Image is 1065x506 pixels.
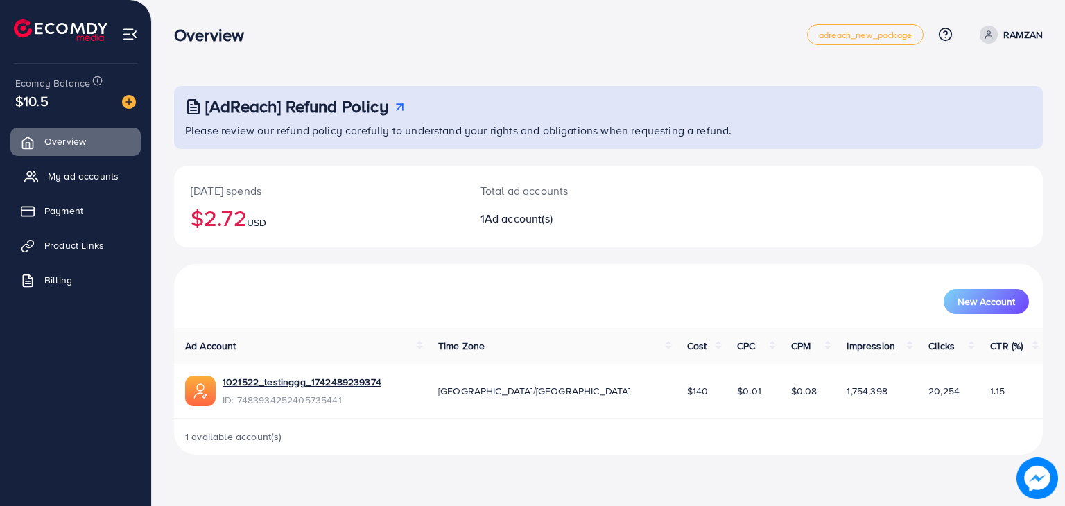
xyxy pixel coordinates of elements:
[687,339,707,353] span: Cost
[737,339,755,353] span: CPC
[191,204,447,231] h2: $2.72
[185,430,282,444] span: 1 available account(s)
[687,384,709,398] span: $140
[191,182,447,199] p: [DATE] spends
[15,91,49,111] span: $10.5
[791,339,811,353] span: CPM
[847,384,887,398] span: 1,754,398
[807,24,924,45] a: adreach_new_package
[485,211,553,226] span: Ad account(s)
[944,289,1029,314] button: New Account
[438,339,485,353] span: Time Zone
[15,76,90,90] span: Ecomdy Balance
[10,232,141,259] a: Product Links
[847,339,895,353] span: Impression
[990,339,1023,353] span: CTR (%)
[1016,457,1058,499] img: image
[185,122,1034,139] p: Please review our refund policy carefully to understand your rights and obligations when requesti...
[247,216,266,229] span: USD
[44,273,72,287] span: Billing
[974,26,1043,44] a: RAMZAN
[185,339,236,353] span: Ad Account
[928,339,955,353] span: Clicks
[958,297,1015,306] span: New Account
[223,393,381,407] span: ID: 7483934252405735441
[10,197,141,225] a: Payment
[205,96,388,116] h3: [AdReach] Refund Policy
[791,384,817,398] span: $0.08
[438,384,631,398] span: [GEOGRAPHIC_DATA]/[GEOGRAPHIC_DATA]
[14,19,107,41] img: logo
[990,384,1005,398] span: 1.15
[480,212,664,225] h2: 1
[174,25,255,45] h3: Overview
[44,204,83,218] span: Payment
[44,238,104,252] span: Product Links
[185,376,216,406] img: ic-ads-acc.e4c84228.svg
[928,384,960,398] span: 20,254
[737,384,761,398] span: $0.01
[122,26,138,42] img: menu
[44,134,86,148] span: Overview
[10,266,141,294] a: Billing
[223,375,381,389] a: 1021522_testinggg_1742489239374
[10,162,141,190] a: My ad accounts
[480,182,664,199] p: Total ad accounts
[1003,26,1043,43] p: RAMZAN
[122,95,136,109] img: image
[48,169,119,183] span: My ad accounts
[10,128,141,155] a: Overview
[819,30,912,40] span: adreach_new_package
